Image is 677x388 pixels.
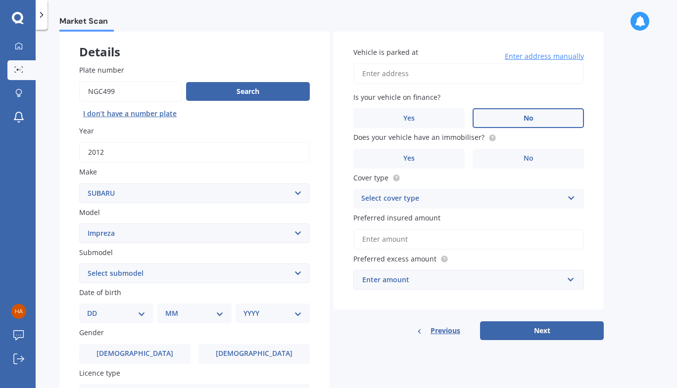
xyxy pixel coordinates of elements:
span: Plate number [79,65,124,75]
span: Submodel [79,248,113,257]
span: [DEMOGRAPHIC_DATA] [97,349,173,358]
span: Cover type [353,173,388,182]
span: No [524,154,533,163]
div: Enter amount [362,274,563,285]
span: Yes [403,154,415,163]
span: Year [79,126,94,135]
span: Does your vehicle have an immobiliser? [353,133,484,142]
span: [DEMOGRAPHIC_DATA] [216,349,292,358]
span: Vehicle is parked at [353,47,418,57]
input: Enter amount [353,229,584,250]
span: Is your vehicle on finance? [353,92,440,102]
span: Date of birth [79,288,121,297]
span: Make [79,168,97,177]
img: 055b23bf8bdfa1314ebbac8341a78556 [11,304,26,319]
input: YYYY [79,142,310,163]
div: Select cover type [361,193,563,205]
span: Enter address manually [505,51,584,61]
button: Search [186,82,310,101]
span: Licence type [79,368,120,378]
input: Enter plate number [79,81,182,102]
span: Preferred excess amount [353,254,436,263]
button: I don’t have a number plate [79,106,181,122]
span: Yes [403,114,415,123]
button: Next [480,321,604,340]
div: Details [59,27,330,57]
span: No [524,114,533,123]
span: Previous [431,323,460,338]
span: Market Scan [59,16,114,30]
span: Gender [79,328,104,338]
span: Model [79,208,100,217]
input: Enter address [353,63,584,84]
span: Preferred insured amount [353,213,440,222]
